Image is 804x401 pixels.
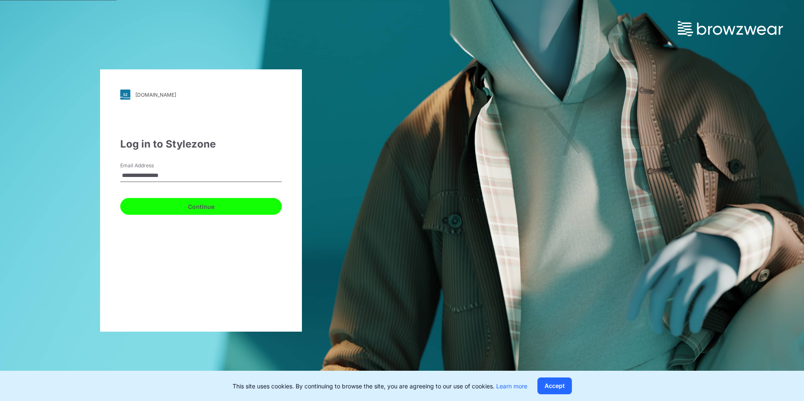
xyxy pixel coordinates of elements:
[120,198,282,215] button: Continue
[496,383,527,390] a: Learn more
[678,21,783,36] img: browzwear-logo.73288ffb.svg
[135,92,176,98] div: [DOMAIN_NAME]
[120,137,282,152] div: Log in to Stylezone
[120,90,130,100] img: svg+xml;base64,PHN2ZyB3aWR0aD0iMjgiIGhlaWdodD0iMjgiIHZpZXdCb3g9IjAgMCAyOCAyOCIgZmlsbD0ibm9uZSIgeG...
[233,382,527,390] p: This site uses cookies. By continuing to browse the site, you are agreeing to our use of cookies.
[120,90,282,100] a: [DOMAIN_NAME]
[537,377,572,394] button: Accept
[120,162,179,169] label: Email Address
